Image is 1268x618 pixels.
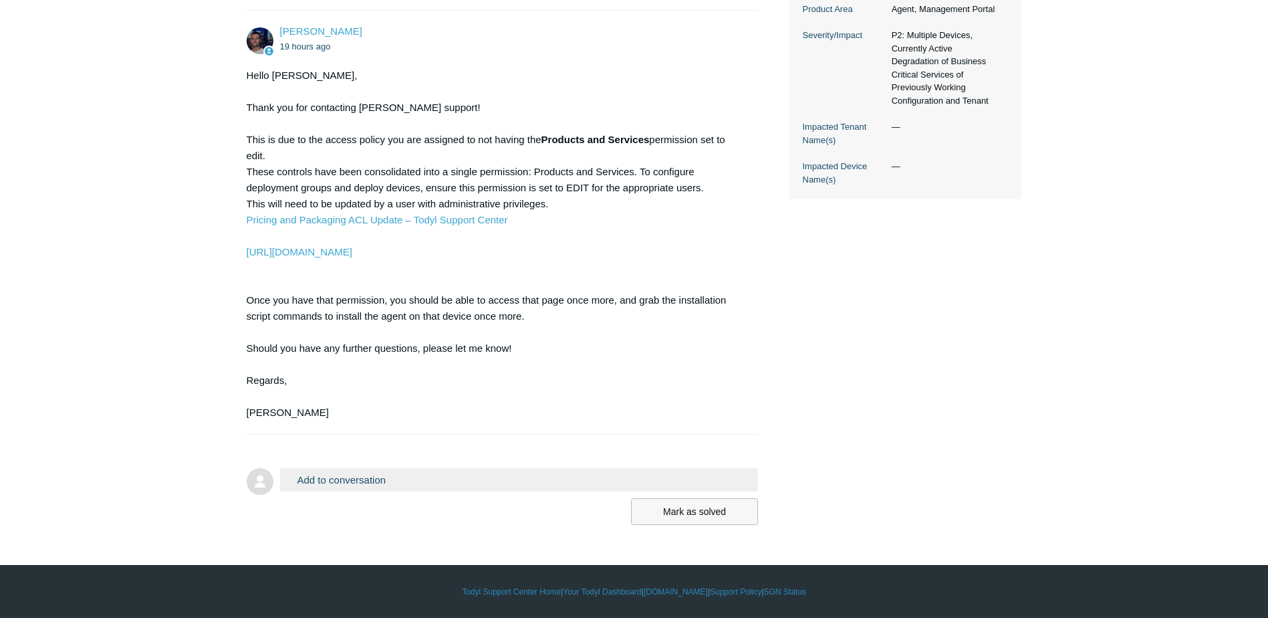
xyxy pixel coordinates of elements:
[280,25,362,37] a: [PERSON_NAME]
[280,41,331,51] time: 09/15/2025, 14:02
[247,586,1022,598] div: | | | |
[803,120,885,146] dt: Impacted Tenant Name(s)
[803,29,885,42] dt: Severity/Impact
[541,134,650,145] strong: Products and Services
[885,160,1009,173] dd: —
[803,3,885,16] dt: Product Area
[462,586,561,598] a: Todyl Support Center Home
[247,68,745,421] div: Hello [PERSON_NAME], Thank you for contacting [PERSON_NAME] support! This is due to the access po...
[247,214,508,225] a: Pricing and Packaging ACL Update – Todyl Support Center
[280,468,759,492] button: Add to conversation
[247,246,352,257] a: [URL][DOMAIN_NAME]
[644,586,708,598] a: [DOMAIN_NAME]
[764,586,806,598] a: SGN Status
[885,29,1009,107] dd: P2: Multiple Devices, Currently Active Degradation of Business Critical Services of Previously Wo...
[885,3,1009,16] dd: Agent, Management Portal
[563,586,641,598] a: Your Todyl Dashboard
[280,25,362,37] span: Connor Davis
[631,498,758,525] button: Mark as solved
[710,586,761,598] a: Support Policy
[803,160,885,186] dt: Impacted Device Name(s)
[885,120,1009,134] dd: —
